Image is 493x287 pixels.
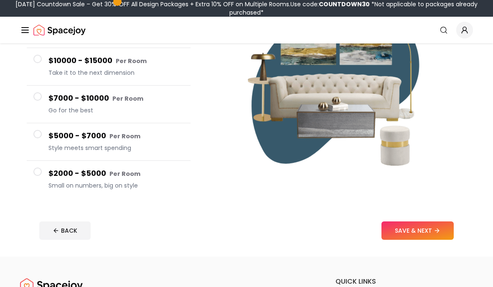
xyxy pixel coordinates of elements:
small: Per Room [109,170,140,178]
button: BACK [39,222,91,240]
small: Per Room [112,95,143,103]
small: Per Room [109,132,140,141]
img: Spacejoy Logo [33,22,86,38]
span: Take it to the next dimension [48,69,184,77]
button: $5000 - $7000 Per RoomStyle meets smart spending [27,124,191,161]
button: SAVE & NEXT [381,222,454,240]
span: Go for the best [48,107,184,115]
a: Spacejoy [33,22,86,38]
h4: $7000 - $10000 [48,93,184,105]
h4: $10000 - $15000 [48,55,184,67]
button: $2000 - $5000 Per RoomSmall on numbers, big on style [27,161,191,198]
small: Per Room [116,57,147,66]
button: $10000 - $15000 Per RoomTake it to the next dimension [27,48,191,86]
h4: $5000 - $7000 [48,130,184,142]
nav: Global [20,17,473,43]
span: Small on numbers, big on style [48,182,184,190]
button: $7000 - $10000 Per RoomGo for the best [27,86,191,124]
span: Style meets smart spending [48,144,184,152]
h6: quick links [335,277,473,287]
h4: $2000 - $5000 [48,168,184,180]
